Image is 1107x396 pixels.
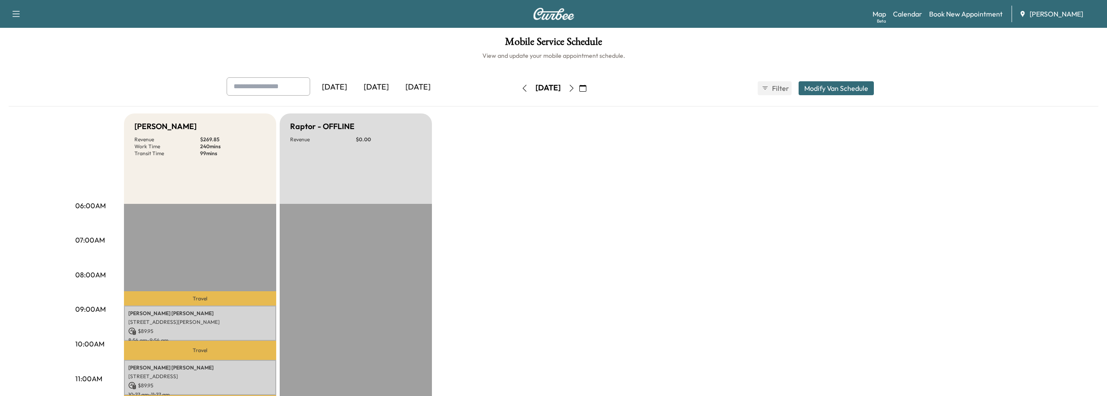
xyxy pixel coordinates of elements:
[75,270,106,280] p: 08:00AM
[128,337,272,344] p: 8:54 am - 9:54 am
[128,382,272,389] p: $ 89.95
[134,120,197,133] h5: [PERSON_NAME]
[200,150,266,157] p: 99 mins
[75,200,106,211] p: 06:00AM
[533,8,575,20] img: Curbee Logo
[314,77,355,97] div: [DATE]
[290,120,355,133] h5: Raptor - OFFLINE
[772,83,788,93] span: Filter
[124,341,276,360] p: Travel
[535,83,561,93] div: [DATE]
[128,364,272,371] p: [PERSON_NAME] [PERSON_NAME]
[929,9,1003,19] a: Book New Appointment
[134,143,200,150] p: Work Time
[124,291,276,305] p: Travel
[356,136,421,143] p: $ 0.00
[134,136,200,143] p: Revenue
[355,77,397,97] div: [DATE]
[75,235,105,245] p: 07:00AM
[134,150,200,157] p: Transit Time
[128,310,272,317] p: [PERSON_NAME] [PERSON_NAME]
[75,304,106,314] p: 09:00AM
[877,18,886,24] div: Beta
[75,339,104,349] p: 10:00AM
[290,136,356,143] p: Revenue
[200,143,266,150] p: 240 mins
[128,327,272,335] p: $ 89.95
[758,81,792,95] button: Filter
[799,81,874,95] button: Modify Van Schedule
[873,9,886,19] a: MapBeta
[9,37,1098,51] h1: Mobile Service Schedule
[1030,9,1083,19] span: [PERSON_NAME]
[397,77,439,97] div: [DATE]
[128,373,272,380] p: [STREET_ADDRESS]
[200,136,266,143] p: $ 269.85
[893,9,922,19] a: Calendar
[75,373,102,384] p: 11:00AM
[128,319,272,326] p: [STREET_ADDRESS][PERSON_NAME]
[9,51,1098,60] h6: View and update your mobile appointment schedule.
